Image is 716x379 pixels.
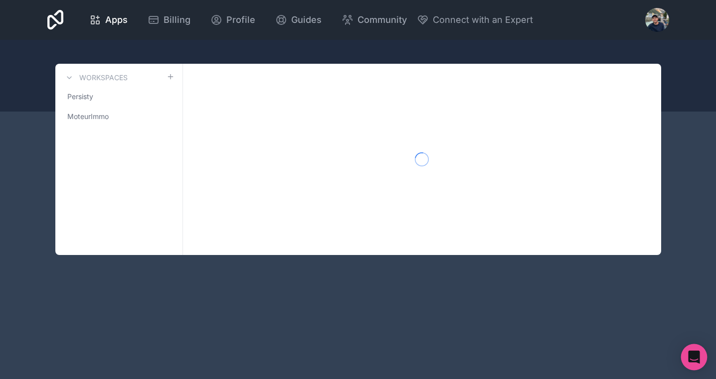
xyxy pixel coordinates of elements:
a: Community [334,9,415,31]
span: Connect with an Expert [433,13,533,27]
a: Persisty [63,88,175,106]
a: Profile [202,9,263,31]
h3: Workspaces [79,73,128,83]
span: Billing [164,13,190,27]
span: Community [358,13,407,27]
a: Guides [267,9,330,31]
button: Connect with an Expert [417,13,533,27]
a: MoteurImmo [63,108,175,126]
span: Persisty [67,92,93,102]
a: Workspaces [63,72,128,84]
a: Apps [81,9,136,31]
span: MoteurImmo [67,112,109,122]
span: Apps [105,13,128,27]
span: Guides [291,13,322,27]
a: Billing [140,9,198,31]
div: Open Intercom Messenger [681,344,708,371]
span: Profile [226,13,255,27]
